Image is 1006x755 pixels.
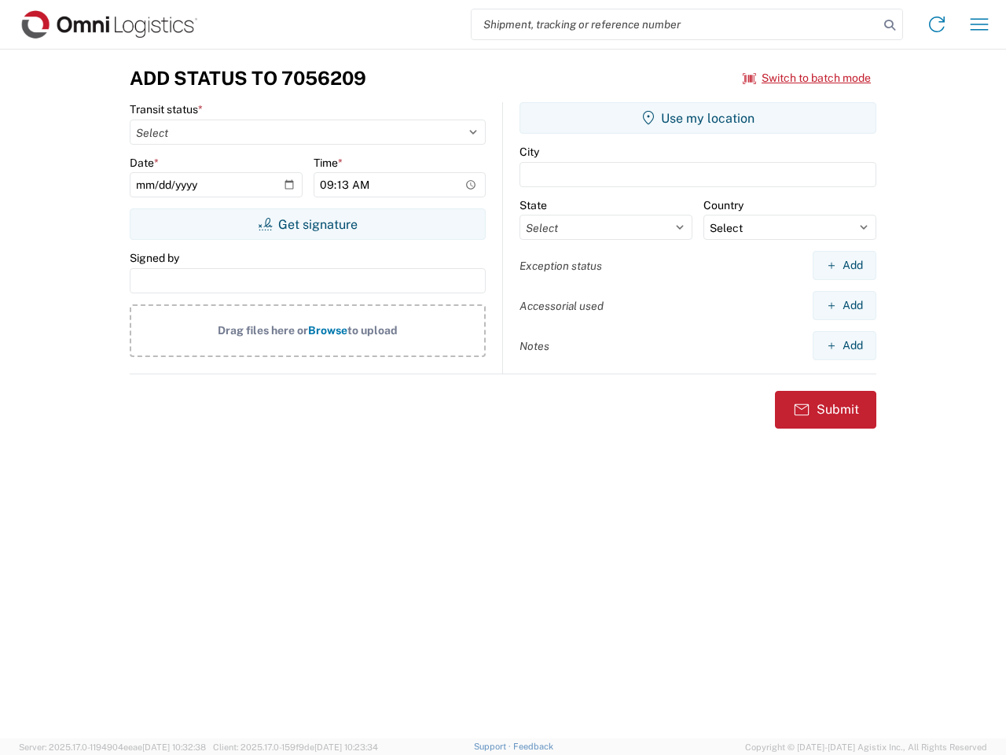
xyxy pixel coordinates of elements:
[745,740,987,754] span: Copyright © [DATE]-[DATE] Agistix Inc., All Rights Reserved
[520,259,602,273] label: Exception status
[130,67,366,90] h3: Add Status to 7056209
[520,198,547,212] label: State
[218,324,308,337] span: Drag files here or
[130,102,203,116] label: Transit status
[472,9,879,39] input: Shipment, tracking or reference number
[314,156,343,170] label: Time
[347,324,398,337] span: to upload
[520,299,604,313] label: Accessorial used
[520,339,549,353] label: Notes
[19,742,206,752] span: Server: 2025.17.0-1194904eeae
[813,331,876,360] button: Add
[520,145,539,159] label: City
[813,291,876,320] button: Add
[130,251,179,265] label: Signed by
[520,102,876,134] button: Use my location
[743,65,871,91] button: Switch to batch mode
[308,324,347,337] span: Browse
[130,156,159,170] label: Date
[775,391,876,429] button: Submit
[513,742,553,751] a: Feedback
[213,742,378,752] span: Client: 2025.17.0-159f9de
[703,198,743,212] label: Country
[130,208,486,240] button: Get signature
[314,742,378,752] span: [DATE] 10:23:34
[813,251,876,280] button: Add
[142,742,206,752] span: [DATE] 10:32:38
[474,742,513,751] a: Support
